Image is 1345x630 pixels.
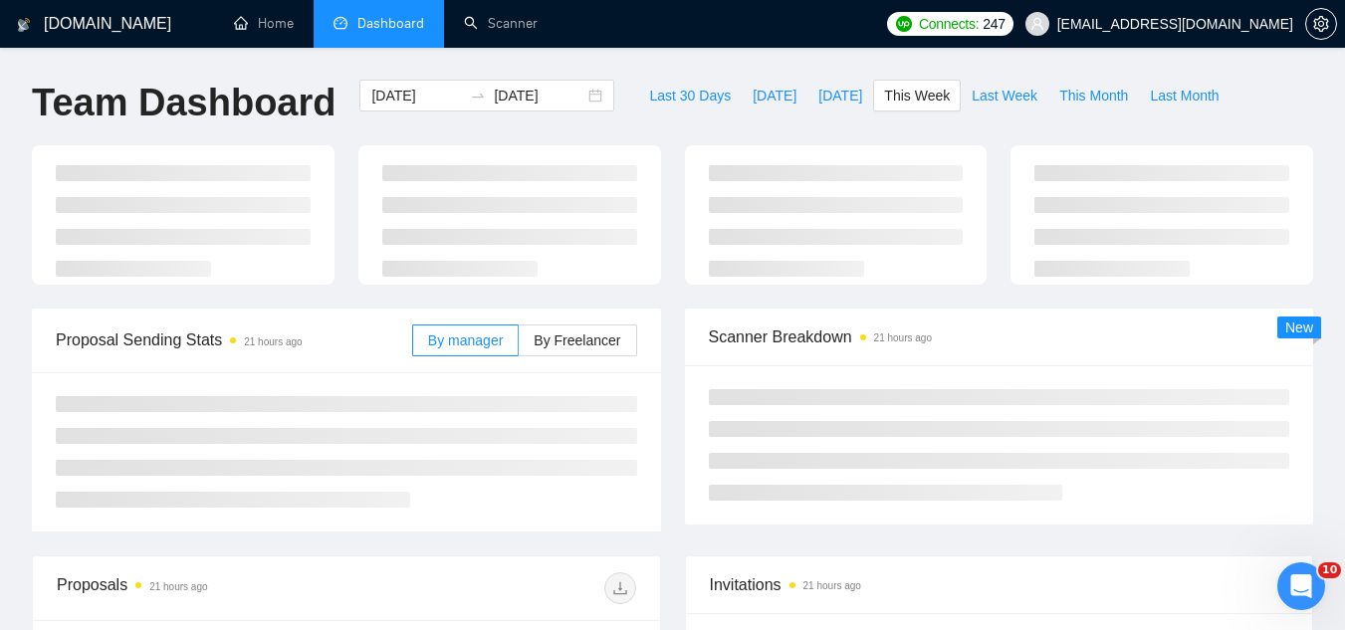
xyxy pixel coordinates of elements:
[753,85,796,106] span: [DATE]
[357,15,424,32] span: Dashboard
[1318,562,1341,578] span: 10
[919,13,979,35] span: Connects:
[1305,8,1337,40] button: setting
[371,85,462,106] input: Start date
[649,85,731,106] span: Last 30 Days
[972,85,1037,106] span: Last Week
[1048,80,1139,111] button: This Month
[1285,319,1313,335] span: New
[1059,85,1128,106] span: This Month
[709,324,1290,349] span: Scanner Breakdown
[1306,16,1336,32] span: setting
[961,80,1048,111] button: Last Week
[874,332,932,343] time: 21 hours ago
[983,13,1005,35] span: 247
[638,80,742,111] button: Last 30 Days
[884,85,950,106] span: This Week
[1305,16,1337,32] a: setting
[32,80,336,126] h1: Team Dashboard
[56,327,412,352] span: Proposal Sending Stats
[1277,562,1325,610] iframe: Intercom live chat
[244,336,302,347] time: 21 hours ago
[470,88,486,104] span: swap-right
[17,9,31,41] img: logo
[1030,17,1044,31] span: user
[873,80,961,111] button: This Week
[149,581,207,592] time: 21 hours ago
[334,16,347,30] span: dashboard
[818,85,862,106] span: [DATE]
[470,88,486,104] span: to
[710,572,1289,597] span: Invitations
[1150,85,1219,106] span: Last Month
[234,15,294,32] a: homeHome
[807,80,873,111] button: [DATE]
[803,580,861,591] time: 21 hours ago
[494,85,584,106] input: End date
[742,80,807,111] button: [DATE]
[534,332,620,348] span: By Freelancer
[464,15,538,32] a: searchScanner
[57,572,346,604] div: Proposals
[896,16,912,32] img: upwork-logo.png
[1139,80,1230,111] button: Last Month
[428,332,503,348] span: By manager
